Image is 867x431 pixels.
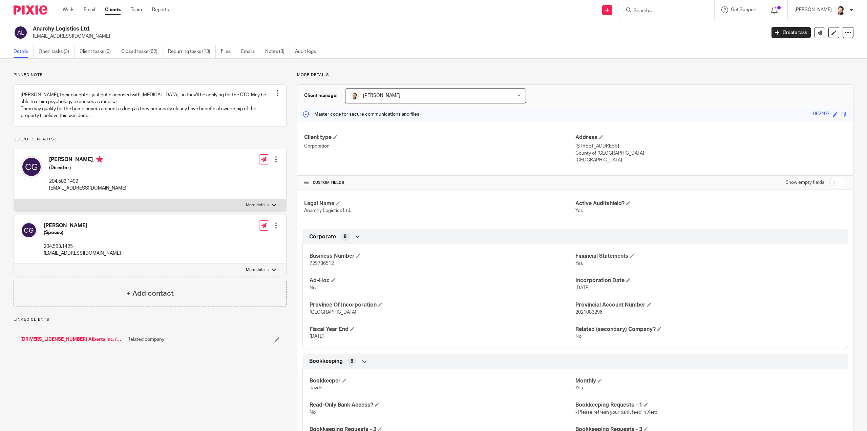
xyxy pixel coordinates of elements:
[304,143,575,150] p: Corporation
[310,334,324,339] span: [DATE]
[575,150,846,157] p: County of [GEOGRAPHIC_DATA]
[126,288,174,299] h4: + Add contact
[14,25,28,40] img: svg%3E
[96,156,103,163] i: Primary
[14,137,287,142] p: Client contacts
[575,253,841,260] h4: Financial Statements
[304,134,575,141] h4: Client type
[121,45,163,58] a: Closed tasks (62)
[152,6,169,13] a: Reports
[575,200,846,207] h4: Active Auditshield?
[309,358,343,365] span: Bookkeeping
[771,27,811,38] a: Create task
[310,277,575,284] h4: Ad-Hoc
[14,5,47,15] img: Pixie
[44,243,121,250] p: 204.583.1425
[221,45,236,58] a: Files
[310,286,316,290] span: No
[304,200,575,207] h4: Legal Name
[344,233,346,240] span: 8
[575,334,581,339] span: No
[575,208,583,213] span: Yes
[575,301,841,309] h4: Provincial Account Number
[304,208,351,213] span: Anarchy Logistics Ltd.
[575,326,841,333] h4: Related (secondary) Company?
[304,92,338,99] h3: Client manager
[731,7,757,12] span: Get Support
[633,8,694,14] input: Search
[309,233,336,240] span: Corporate
[310,253,575,260] h4: Business Number
[168,45,216,58] a: Recurring tasks (13)
[33,33,761,40] p: [EMAIL_ADDRESS][DOMAIN_NAME]
[14,45,34,58] a: Details
[575,134,846,141] h4: Address
[14,72,287,78] p: Pinned note
[575,377,841,385] h4: Monthly
[49,156,126,164] h4: [PERSON_NAME]
[246,267,269,273] p: More details
[310,401,575,409] h4: Read-Only Bank Access?
[49,185,126,192] p: [EMAIL_ADDRESS][DOMAIN_NAME]
[363,93,400,98] span: [PERSON_NAME]
[575,286,590,290] span: [DATE]
[44,229,121,236] h5: (Spouse)
[310,377,575,385] h4: Bookkeeper
[44,250,121,257] p: [EMAIL_ADDRESS][DOMAIN_NAME]
[105,6,121,13] a: Clients
[265,45,290,58] a: Notes (8)
[351,358,353,365] span: 8
[310,310,356,315] span: [GEOGRAPHIC_DATA]
[835,5,846,16] img: Jayde%20Headshot.jpg
[84,6,95,13] a: Email
[813,111,829,118] div: 062403
[310,410,316,415] span: No
[127,336,164,343] span: Related company
[310,261,334,266] span: 729736512
[20,336,124,343] a: [DRIVERS_LICENSE_NUMBER] Alberta Inc. (Gross)
[39,45,75,58] a: Open tasks (3)
[575,261,583,266] span: Yes
[310,301,575,309] h4: Province Of Incorporation
[575,143,846,150] p: [STREET_ADDRESS]
[575,157,846,163] p: [GEOGRAPHIC_DATA]
[21,222,37,238] img: svg%3E
[351,92,359,100] img: Jayde%20Headshot.jpg
[302,111,419,118] p: Master code for secure communications and files
[575,310,602,315] span: 2021083296
[575,410,658,415] span: - Please refresh your bank feed in Xero.
[14,317,287,322] p: Linked clients
[80,45,116,58] a: Client tasks (0)
[44,222,121,229] h4: [PERSON_NAME]
[295,45,321,58] a: Audit logs
[310,326,575,333] h4: Fiscal Year End
[21,156,42,178] img: svg%3E
[575,386,583,390] span: Yes
[575,277,841,284] h4: Incorporation Date
[785,179,824,186] label: Show empty fields
[310,386,322,390] span: Jayde
[304,180,575,185] h4: CUSTOM FIELDS
[33,25,616,33] h2: Anarchy Logistics Ltd.
[795,6,832,13] p: [PERSON_NAME]
[131,6,142,13] a: Team
[241,45,260,58] a: Emails
[63,6,73,13] a: Work
[246,202,269,208] p: More details
[297,72,853,78] p: More details
[49,164,126,171] h5: (Director)
[575,401,841,409] h4: Bookkeeping Requests - 1
[49,178,126,185] p: 204.583.1499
